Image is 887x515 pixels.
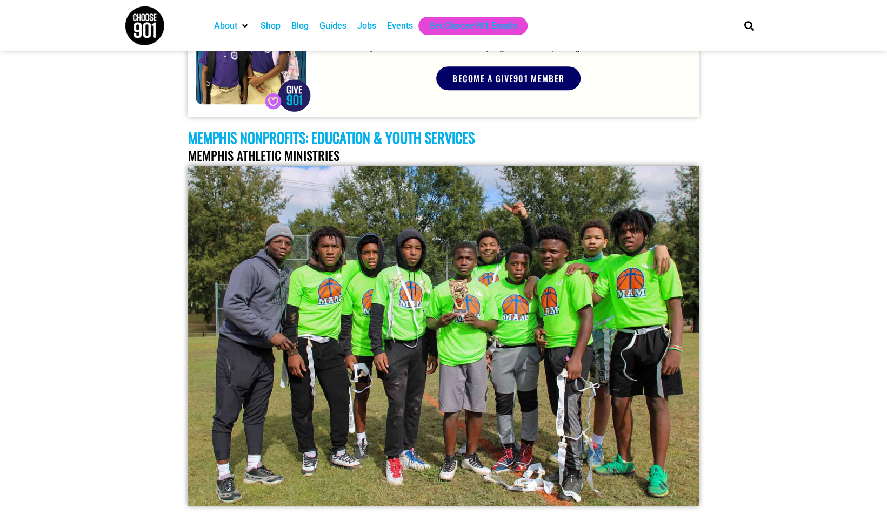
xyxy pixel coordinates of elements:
[291,19,309,32] a: Blog
[188,129,699,146] h3: Memphis Nonprofits: Education & Youth Services
[387,19,413,32] a: Events
[188,146,339,165] a: Memphis Athletic Ministries
[740,17,758,35] div: Search
[429,19,517,32] a: Get Choose901 Emails
[436,66,581,90] a: Become a Give901 Member
[214,19,237,32] a: About
[209,17,725,35] nav: Main nav
[357,19,376,32] a: Jobs
[209,17,255,35] div: About
[188,166,699,506] img: Memphis Athletic Ministries lacrosse players posing for a picture.
[261,19,281,32] a: Shop
[319,19,346,32] a: Guides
